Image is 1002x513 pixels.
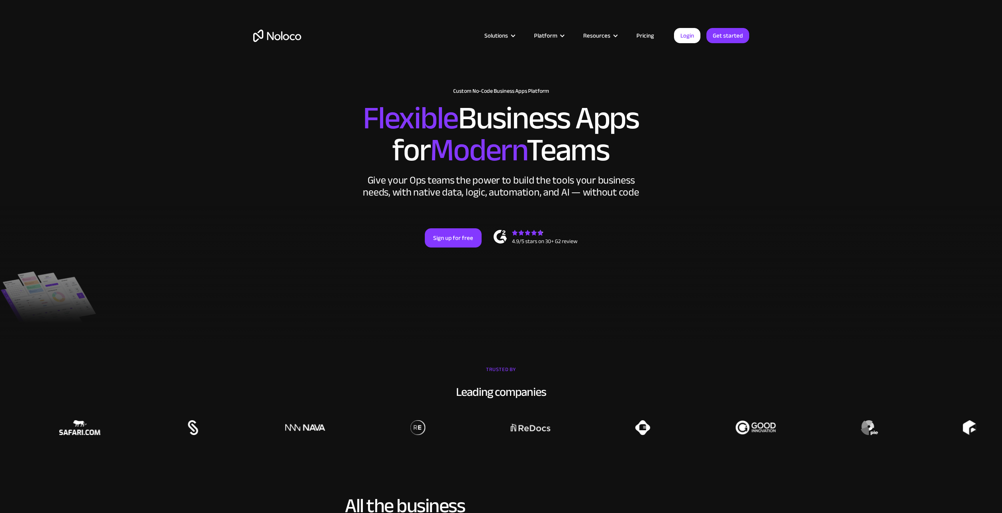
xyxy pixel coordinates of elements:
a: Sign up for free [425,228,482,248]
a: Pricing [626,30,664,41]
h1: Custom No-Code Business Apps Platform [253,88,749,94]
span: Flexible [363,88,458,148]
div: Solutions [484,30,508,41]
a: Get started [706,28,749,43]
div: Platform [534,30,557,41]
a: home [253,30,301,42]
span: Modern [430,120,526,180]
div: Give your Ops teams the power to build the tools your business needs, with native data, logic, au... [361,174,641,198]
div: Platform [524,30,573,41]
div: Solutions [474,30,524,41]
div: Resources [573,30,626,41]
a: Login [674,28,700,43]
h2: Business Apps for Teams [253,102,749,166]
div: Resources [583,30,610,41]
